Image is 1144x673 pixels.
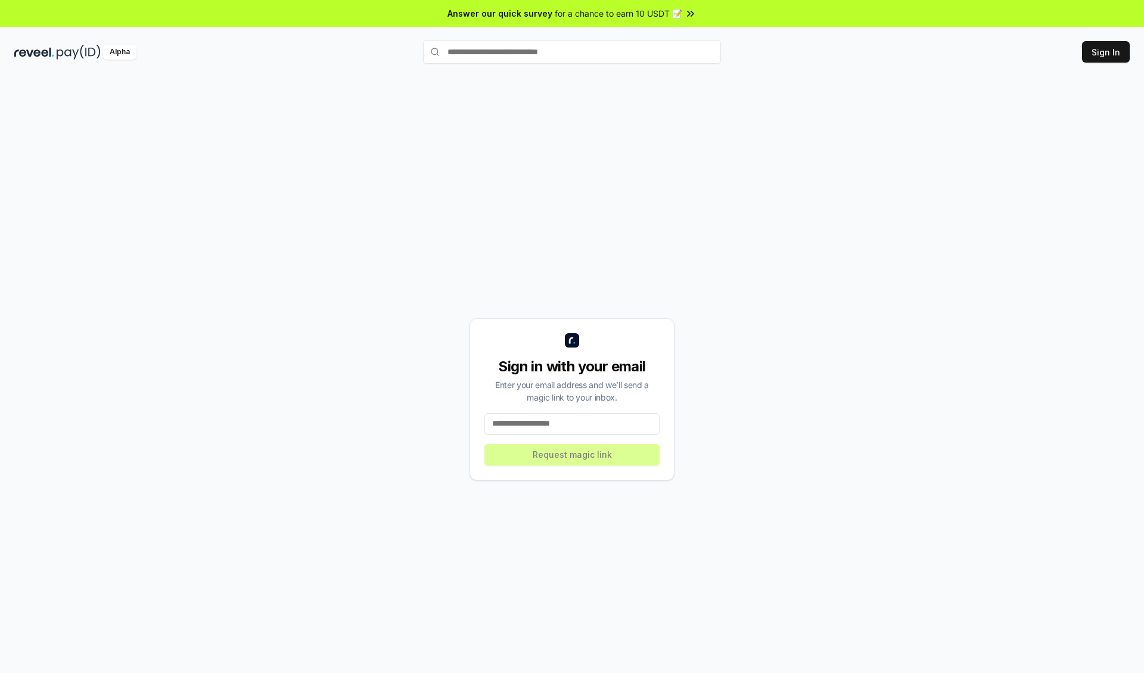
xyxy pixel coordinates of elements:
img: pay_id [57,45,101,60]
img: logo_small [565,333,579,348]
div: Sign in with your email [484,357,660,376]
span: Answer our quick survey [447,7,552,20]
img: reveel_dark [14,45,54,60]
div: Alpha [103,45,136,60]
span: for a chance to earn 10 USDT 📝 [555,7,682,20]
div: Enter your email address and we’ll send a magic link to your inbox. [484,379,660,404]
button: Sign In [1082,41,1130,63]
